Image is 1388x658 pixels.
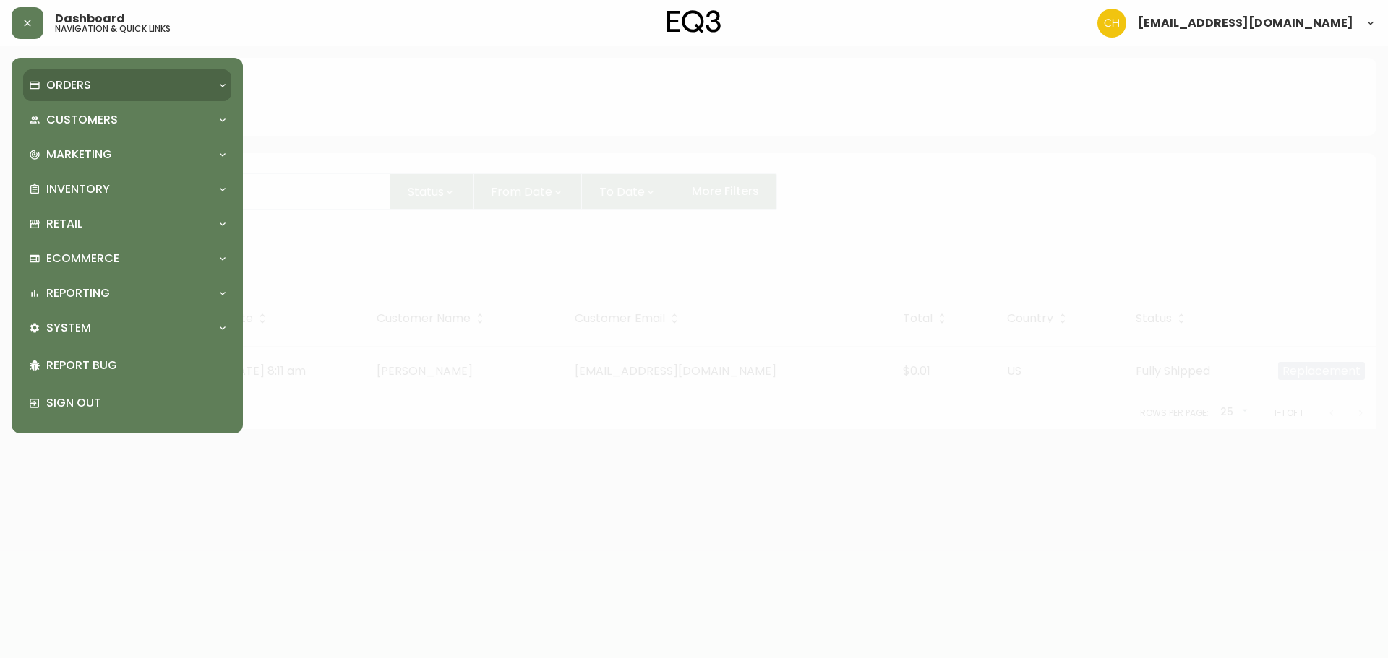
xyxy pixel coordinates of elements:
[667,10,721,33] img: logo
[1138,17,1353,29] span: [EMAIL_ADDRESS][DOMAIN_NAME]
[23,243,231,274] div: Ecommerce
[23,69,231,101] div: Orders
[55,25,171,33] h5: navigation & quick links
[46,395,226,411] p: Sign Out
[46,251,119,267] p: Ecommerce
[46,320,91,336] p: System
[46,216,82,232] p: Retail
[1097,9,1126,38] img: 6288462cea190ebb98a2c2f3c744dd7e
[46,181,110,197] p: Inventory
[46,358,226,373] p: Report Bug
[23,384,231,422] div: Sign Out
[23,173,231,205] div: Inventory
[55,13,125,25] span: Dashboard
[46,112,118,128] p: Customers
[46,77,91,93] p: Orders
[23,208,231,240] div: Retail
[23,347,231,384] div: Report Bug
[23,312,231,344] div: System
[46,147,112,163] p: Marketing
[23,277,231,309] div: Reporting
[46,285,110,301] p: Reporting
[23,139,231,170] div: Marketing
[23,104,231,136] div: Customers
